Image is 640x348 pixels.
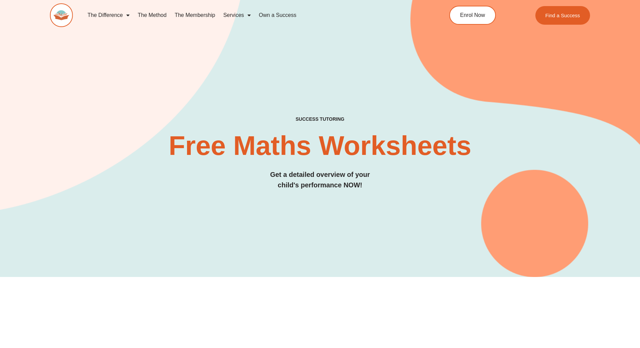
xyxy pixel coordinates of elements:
[255,7,300,23] a: Own a Success
[83,7,134,23] a: The Difference
[134,7,170,23] a: The Method
[50,116,590,122] h4: SUCCESS TUTORING​
[83,7,418,23] nav: Menu
[219,7,255,23] a: Services
[449,6,496,25] a: Enrol Now
[170,7,219,23] a: The Membership
[460,13,485,18] span: Enrol Now
[50,132,590,159] h2: Free Maths Worksheets​
[535,6,590,25] a: Find a Success
[50,169,590,190] h3: Get a detailed overview of your child's performance NOW!
[545,13,580,18] span: Find a Success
